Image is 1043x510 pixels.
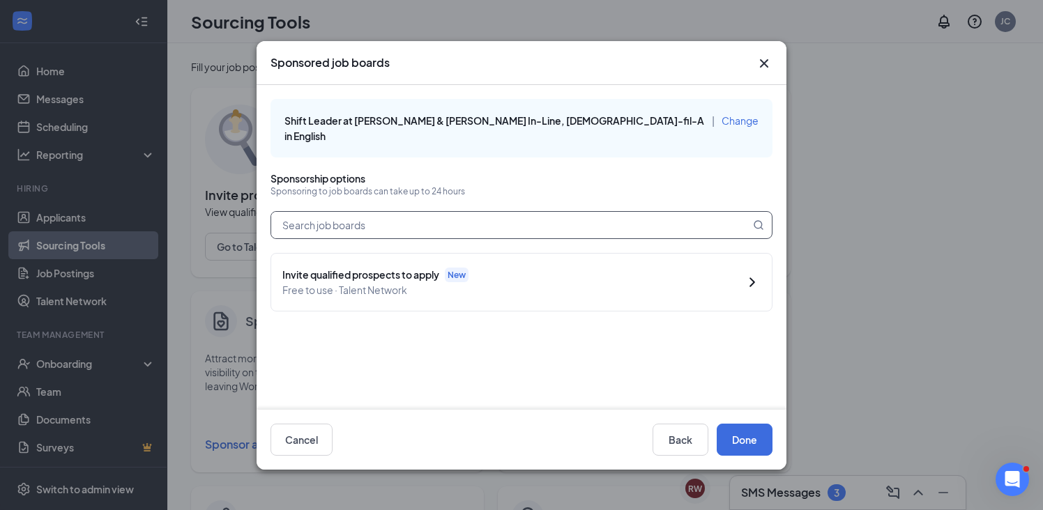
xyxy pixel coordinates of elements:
p: Sponsoring to job boards can take up to 24 hours [271,185,772,197]
button: Change [722,113,759,128]
svg: MagnifyingGlass [753,219,764,231]
span: | [712,114,715,127]
svg: Cross [756,55,772,72]
span: New [448,268,466,280]
button: Cancel [271,423,333,455]
button: Done [717,423,772,455]
button: Back [653,423,708,455]
span: Shift Leader at [PERSON_NAME] & [PERSON_NAME] In-Line, [DEMOGRAPHIC_DATA]-fil-A in English [284,114,704,142]
span: Change [722,114,759,127]
iframe: Intercom live chat [996,463,1029,496]
p: Sponsorship options [271,171,772,185]
button: Close [756,55,772,72]
h3: Sponsored job boards [271,55,390,70]
input: Search job boards [271,212,750,238]
span: Free to use · Talent Network [282,282,733,297]
svg: ChevronRight [744,274,761,291]
span: Invite qualified prospects to apply [282,267,439,282]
